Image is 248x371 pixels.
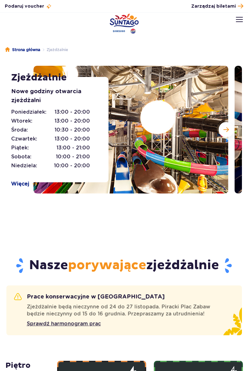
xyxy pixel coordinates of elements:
button: Następny slajd [219,122,234,137]
span: Zarządzaj biletami [191,3,236,10]
span: porywające [68,257,146,273]
span: Sobota: [11,153,31,161]
h1: Zjeżdżalnie [11,72,99,83]
img: Open menu [236,17,243,22]
p: Nowe godziny otwarcia zjeżdżalni [11,87,99,105]
h2: Prace konserwacyjne w [GEOGRAPHIC_DATA] [14,293,165,301]
span: 13:00 - 21:00 [56,144,90,152]
span: Podaruj voucher [5,3,44,10]
h2: Nasze zjeżdżalnie [6,257,242,274]
a: Zarządzaj biletami [191,2,243,11]
span: Poniedziałek: [11,108,46,116]
span: 13:00 - 20:00 [55,117,90,125]
a: Strona główna [5,47,40,53]
a: Więcej [11,180,37,187]
a: Sprawdź harmonogram prac [27,320,234,328]
a: Podaruj voucher [5,3,52,10]
span: Wtorek: [11,117,32,125]
span: 13:00 - 20:00 [55,135,90,143]
span: Piątek: [11,144,29,152]
span: Zjeżdżalnie będą nieczynne od 24 do 27 listopada. Piracki Plac Zabaw będzie nieczynny od 15 do 16... [27,303,227,317]
span: Niedziela: [11,162,37,170]
span: 13:00 - 20:00 [55,108,90,116]
span: Czwartek: [11,135,37,143]
span: 10:00 - 20:00 [54,162,90,170]
li: Zjeżdżalnie [40,47,68,53]
span: 10:00 - 21:00 [56,153,90,161]
span: Sprawdź harmonogram prac [27,320,101,328]
a: Park of Poland [109,13,139,34]
span: Środa: [11,126,28,134]
span: 10:30 - 20:00 [55,126,90,134]
span: Więcej [11,180,29,187]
